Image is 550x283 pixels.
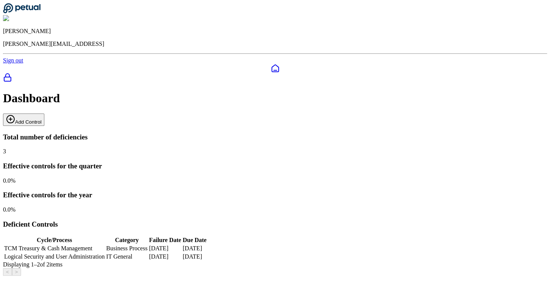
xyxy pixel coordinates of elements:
[4,253,105,260] td: Logical Security and User Administration
[3,91,547,105] h1: Dashboard
[3,162,547,170] h3: Effective controls for the quarter
[12,268,21,276] button: >
[3,114,44,126] button: Add Control
[3,268,12,276] button: <
[3,41,547,47] p: [PERSON_NAME][EMAIL_ADDRESS]
[3,64,547,73] a: Dashboard
[3,177,15,184] span: 0.0 %
[182,253,207,260] td: [DATE]
[3,57,23,64] a: Sign out
[3,220,547,229] h3: Deficient Controls
[182,236,207,244] th: Due Date
[148,253,181,260] td: [DATE]
[4,236,105,244] th: Cycle/Process
[106,236,148,244] th: Category
[182,245,207,252] td: [DATE]
[148,236,181,244] th: Failure Date
[3,133,547,141] h3: Total number of deficiencies
[3,191,547,199] h3: Effective controls for the year
[3,28,547,35] p: [PERSON_NAME]
[106,245,148,252] td: Business Process
[4,245,105,252] td: TCM Treasury & Cash Management
[3,8,41,15] a: Go to Dashboard
[3,261,62,268] span: Displaying 1– 2 of 2 items
[106,253,148,260] td: IT General
[3,73,547,83] a: SOC
[3,206,15,213] span: 0.0 %
[148,245,181,252] td: [DATE]
[3,148,6,154] span: 3
[3,15,39,22] img: Eliot Walker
